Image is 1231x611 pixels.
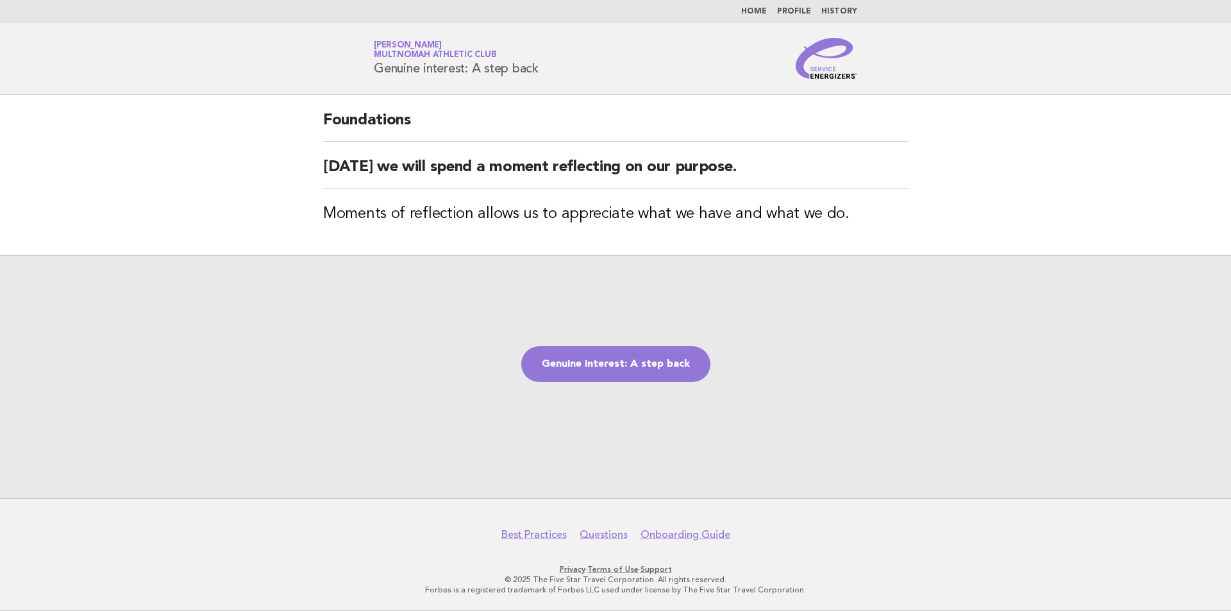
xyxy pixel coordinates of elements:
a: Terms of Use [587,565,639,574]
a: Onboarding Guide [641,528,730,541]
h2: [DATE] we will spend a moment reflecting on our purpose. [323,157,908,188]
img: Service Energizers [796,38,857,79]
a: Home [741,8,767,15]
h2: Foundations [323,110,908,142]
h1: Genuine interest: A step back [374,42,539,75]
a: Genuine interest: A step back [521,346,710,382]
p: Forbes is a registered trademark of Forbes LLC used under license by The Five Star Travel Corpora... [223,585,1008,595]
a: Privacy [560,565,585,574]
a: History [821,8,857,15]
p: © 2025 The Five Star Travel Corporation. All rights reserved. [223,574,1008,585]
a: Profile [777,8,811,15]
a: Questions [580,528,628,541]
a: Best Practices [501,528,567,541]
a: [PERSON_NAME]Multnomah Athletic Club [374,41,496,59]
h3: Moments of reflection allows us to appreciate what we have and what we do. [323,204,908,224]
span: Multnomah Athletic Club [374,51,496,60]
p: · · [223,564,1008,574]
a: Support [641,565,672,574]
